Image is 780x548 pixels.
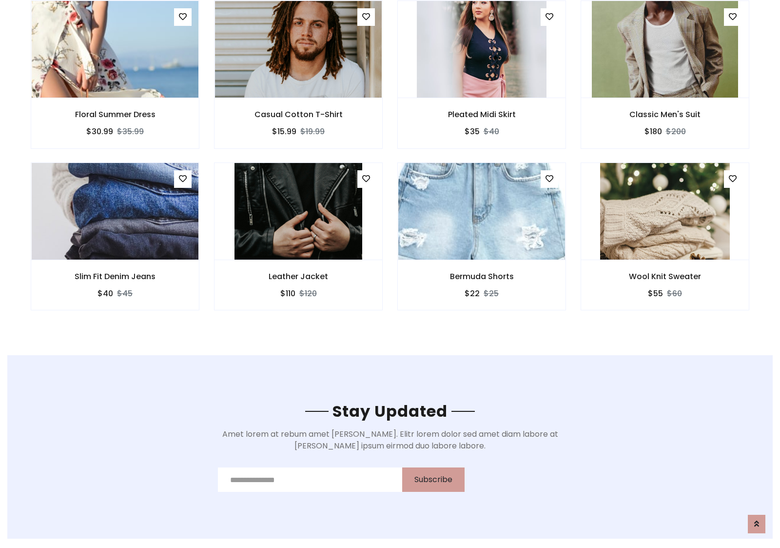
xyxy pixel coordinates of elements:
[465,289,480,298] h6: $22
[644,127,662,136] h6: $180
[280,289,295,298] h6: $110
[667,288,682,299] del: $60
[214,110,382,119] h6: Casual Cotton T-Shirt
[666,126,686,137] del: $200
[97,289,113,298] h6: $40
[581,110,749,119] h6: Classic Men's Suit
[648,289,663,298] h6: $55
[300,126,325,137] del: $19.99
[117,288,133,299] del: $45
[402,467,465,492] button: Subscribe
[31,110,199,119] h6: Floral Summer Dress
[218,428,563,452] p: Amet lorem at rebum amet [PERSON_NAME]. Elitr lorem dolor sed amet diam labore at [PERSON_NAME] i...
[117,126,144,137] del: $35.99
[272,127,296,136] h6: $15.99
[398,272,565,281] h6: Bermuda Shorts
[299,288,317,299] del: $120
[465,127,480,136] h6: $35
[581,272,749,281] h6: Wool Knit Sweater
[398,110,565,119] h6: Pleated Midi Skirt
[484,126,499,137] del: $40
[86,127,113,136] h6: $30.99
[31,272,199,281] h6: Slim Fit Denim Jeans
[329,400,451,422] span: Stay Updated
[484,288,499,299] del: $25
[214,272,382,281] h6: Leather Jacket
